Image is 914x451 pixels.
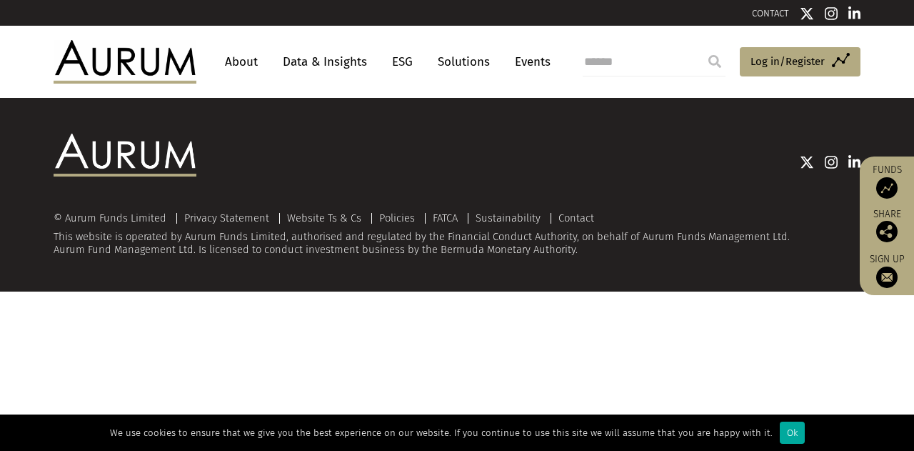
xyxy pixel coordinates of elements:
[276,49,374,75] a: Data & Insights
[558,212,594,224] a: Contact
[740,47,860,77] a: Log in/Register
[508,49,551,75] a: Events
[825,155,838,169] img: Instagram icon
[848,155,861,169] img: Linkedin icon
[54,40,196,83] img: Aurum
[431,49,497,75] a: Solutions
[800,6,814,21] img: Twitter icon
[476,212,541,224] a: Sustainability
[848,6,861,21] img: Linkedin icon
[867,253,907,288] a: Sign up
[752,8,789,19] a: CONTACT
[876,177,898,199] img: Access Funds
[379,212,415,224] a: Policies
[876,267,898,288] img: Sign up to our newsletter
[54,134,196,177] img: Aurum Logo
[218,49,265,75] a: About
[287,212,361,224] a: Website Ts & Cs
[433,212,458,224] a: FATCA
[700,47,729,76] input: Submit
[876,221,898,242] img: Share this post
[385,49,420,75] a: ESG
[184,212,269,224] a: Privacy Statement
[867,164,907,199] a: Funds
[54,212,860,256] div: This website is operated by Aurum Funds Limited, authorised and regulated by the Financial Conduc...
[800,155,814,169] img: Twitter icon
[825,6,838,21] img: Instagram icon
[54,213,174,224] div: © Aurum Funds Limited
[867,209,907,242] div: Share
[750,53,825,70] span: Log in/Register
